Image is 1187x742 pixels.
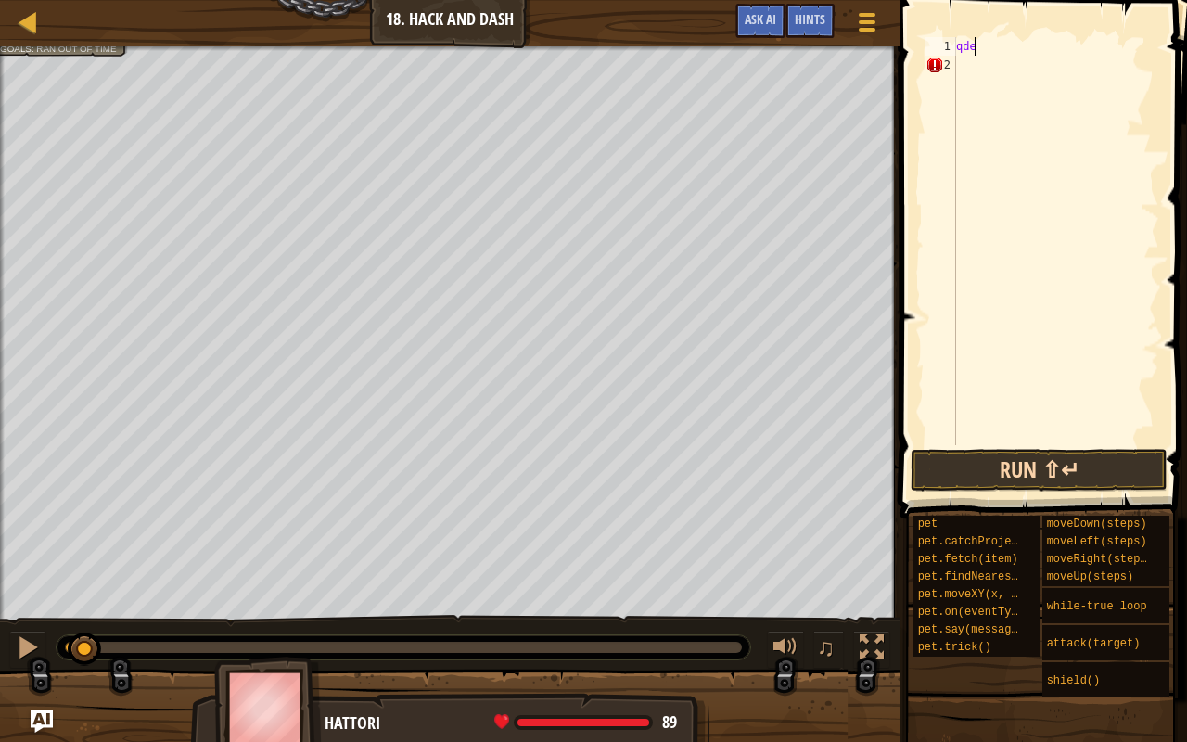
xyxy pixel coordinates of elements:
[1047,674,1101,687] span: shield()
[1047,518,1147,531] span: moveDown(steps)
[918,518,938,531] span: pet
[813,631,845,669] button: ♫
[494,714,677,731] div: health: 89.1 / 89.1
[844,4,890,47] button: Show game menu
[9,631,46,669] button: Ctrl + P: Pause
[1047,637,1141,650] span: attack(target)
[1047,553,1154,566] span: moveRight(steps)
[325,711,691,736] div: Hattori
[36,44,116,54] span: Ran out of time
[817,633,836,661] span: ♫
[918,641,991,654] span: pet.trick()
[925,37,956,56] div: 1
[795,10,825,28] span: Hints
[853,631,890,669] button: Toggle fullscreen
[918,588,1025,601] span: pet.moveXY(x, y)
[735,4,785,38] button: Ask AI
[1047,535,1147,548] span: moveLeft(steps)
[31,710,53,733] button: Ask AI
[918,553,1018,566] span: pet.fetch(item)
[925,56,956,74] div: 2
[918,623,1025,636] span: pet.say(message)
[918,606,1091,619] span: pet.on(eventType, handler)
[662,710,677,734] span: 89
[745,10,776,28] span: Ask AI
[1047,570,1134,583] span: moveUp(steps)
[1047,600,1147,613] span: while-true loop
[767,631,804,669] button: Adjust volume
[911,449,1168,492] button: Run ⇧↵
[918,570,1098,583] span: pet.findNearestByType(type)
[918,535,1091,548] span: pet.catchProjectile(arrow)
[32,44,36,54] span: :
